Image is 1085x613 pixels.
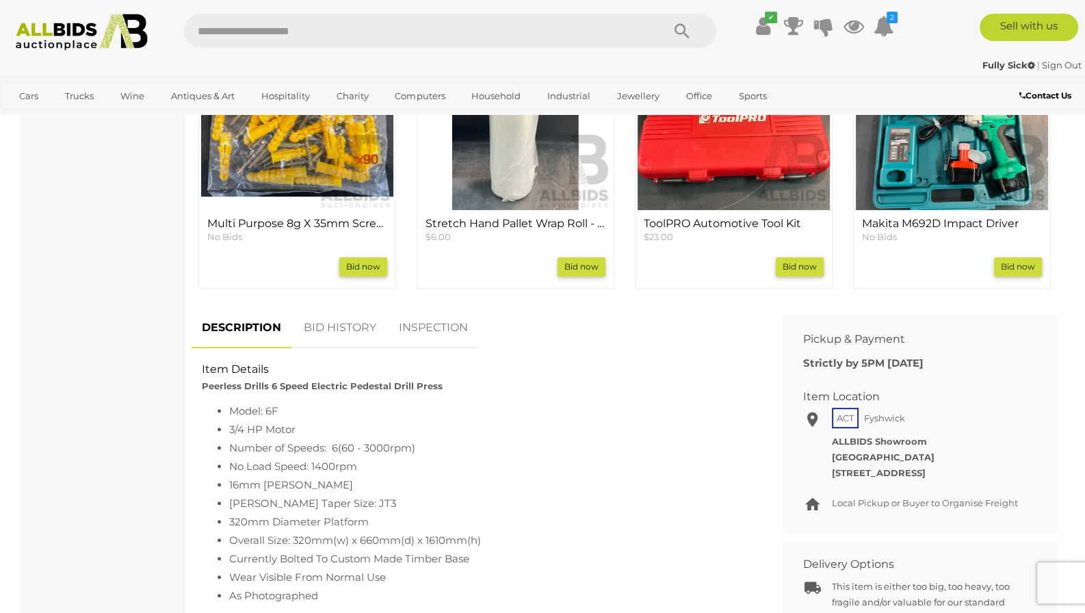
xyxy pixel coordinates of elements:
[192,308,291,348] a: DESCRIPTION
[207,218,387,230] h4: Multi Purpose 8g X 35mm Screws & Plugs Pack - Lot of 90
[1019,90,1071,101] b: Contact Us
[229,439,752,457] li: Number of Speeds: 6(60 - 3000rpm)
[730,85,776,107] a: Sports
[644,231,824,244] p: $23.00
[980,14,1078,41] a: Sell with us
[832,436,934,462] strong: ALLBIDS Showroom [GEOGRAPHIC_DATA]
[339,257,387,276] a: Bid now
[293,308,387,348] a: BID HISTORY
[229,531,752,549] li: Overall Size: 320mm(w) x 660mm(d) x 1610mm(h)
[202,380,443,391] strong: Peerless Drills 6 Speed Electric Pedestal Drill Press
[10,85,47,107] a: Cars
[994,257,1042,276] a: Bid now
[635,15,833,289] div: ToolPRO Automotive Tool Kit
[229,512,752,531] li: 320mm Diameter Platform
[832,497,1018,508] span: Local Pickup or Buyer to Organise Freight
[862,218,1042,244] a: Makita M692D Impact Driver No Bids
[874,14,894,38] a: 2
[1042,60,1082,70] a: Sign Out
[202,363,752,376] h2: Item Details
[207,218,387,244] a: Multi Purpose 8g X 35mm Screws & Plugs Pack - Lot of 90 No Bids
[462,85,530,107] a: Household
[832,408,859,428] span: ACT
[803,356,924,369] b: Strictly by 5PM [DATE]
[229,568,752,586] li: Wear Visible From Normal Use
[887,12,898,23] i: 2
[229,457,752,475] li: No Load Speed: 1400rpm
[861,409,908,427] span: Fyshwick
[112,85,153,107] a: Wine
[1019,88,1075,103] a: Contact Us
[207,231,387,244] p: No Bids
[426,218,605,244] a: Stretch Hand Pallet Wrap Roll - Clear - Lot of 10 $6.00
[229,494,752,512] li: [PERSON_NAME] Taper Size: JT3
[803,558,1017,571] h2: Delivery Options
[862,231,1042,244] p: No Bids
[644,218,824,230] h4: ToolPRO Automotive Tool Kit
[417,15,614,289] div: Stretch Hand Pallet Wrap Roll - Clear - Lot of 10
[229,402,752,420] li: Model: 6F
[426,231,605,244] p: $6.00
[162,85,244,107] a: Antiques & Art
[229,549,752,568] li: Currently Bolted To Custom Made Timber Base
[198,15,396,289] div: Multi Purpose 8g X 35mm Screws & Plugs Pack - Lot of 90
[982,60,1037,70] a: Fully Sick
[328,85,378,107] a: Charity
[765,12,777,23] i: ✔
[10,108,125,131] a: [GEOGRAPHIC_DATA]
[229,586,752,605] li: As Photographed
[229,420,752,439] li: 3/4 HP Motor
[608,85,668,107] a: Jewellery
[853,15,1051,289] div: Makita M692D Impact Driver
[389,308,478,348] a: INSPECTION
[426,218,605,230] h4: Stretch Hand Pallet Wrap Roll - Clear - Lot of 10
[753,14,774,38] a: ✔
[644,218,824,244] a: ToolPRO Automotive Tool Kit $23.00
[229,475,752,494] li: 16mm [PERSON_NAME]
[8,14,155,51] img: Allbids.com.au
[558,257,605,276] a: Bid now
[648,14,716,48] button: Search
[677,85,721,107] a: Office
[776,257,824,276] a: Bid now
[832,467,926,478] strong: [STREET_ADDRESS]
[386,85,454,107] a: Computers
[862,218,1042,230] h4: Makita M692D Impact Driver
[803,333,1017,345] h2: Pickup & Payment
[56,85,103,107] a: Trucks
[538,85,599,107] a: Industrial
[1037,60,1040,70] span: |
[803,391,1017,403] h2: Item Location
[252,85,319,107] a: Hospitality
[982,60,1035,70] strong: Fully Sick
